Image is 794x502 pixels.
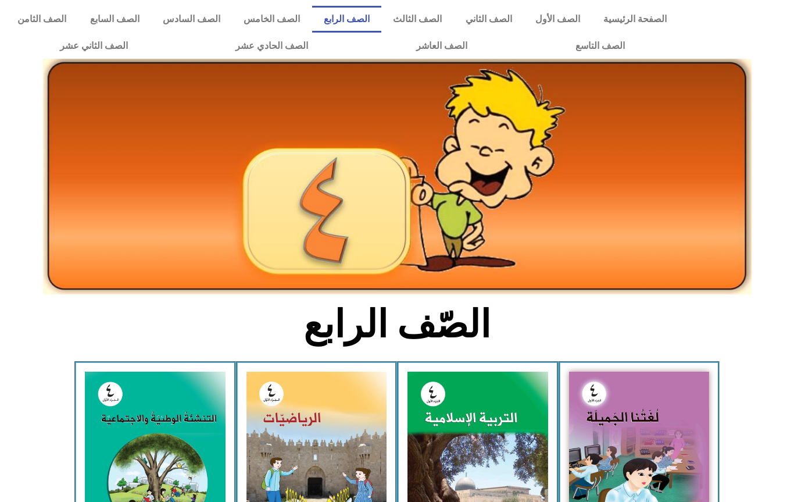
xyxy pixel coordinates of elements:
a: الصف الثاني [453,6,523,33]
a: الصف التاسع [521,33,679,59]
a: الصف الثاني عشر [6,33,182,59]
a: الصفحة الرئيسية [592,6,678,33]
a: الصف السادس [151,6,232,33]
a: الصف الحادي عشر [182,33,363,59]
a: الصف العاشر [362,33,521,59]
a: الصف الخامس [232,6,312,33]
a: الصف الثامن [6,6,78,33]
a: الصف الأول [524,6,592,33]
h2: الصّف الرابع [205,302,589,347]
a: الصف الرابع [312,6,381,33]
a: الصف السابع [78,6,151,33]
a: الصف الثالث [381,6,453,33]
